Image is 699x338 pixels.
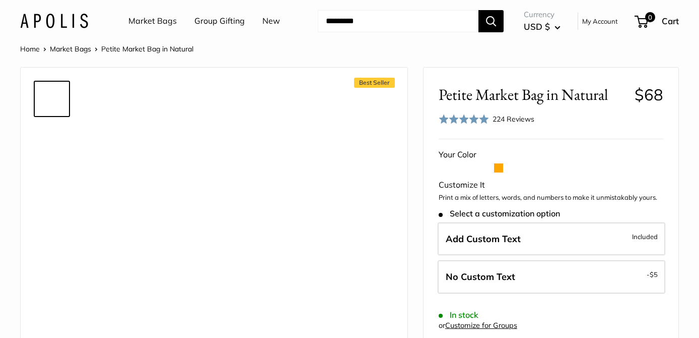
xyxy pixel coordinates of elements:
[128,14,177,29] a: Market Bags
[446,233,521,245] span: Add Custom Text
[582,15,618,27] a: My Account
[439,209,560,218] span: Select a customization option
[262,14,280,29] a: New
[34,121,70,157] a: description_Effortless style that elevates every moment
[439,193,663,203] p: Print a mix of letters, words, and numbers to make it unmistakably yours.
[438,222,665,256] label: Add Custom Text
[101,44,193,53] span: Petite Market Bag in Natural
[524,8,561,22] span: Currency
[194,14,245,29] a: Group Gifting
[20,42,193,55] nav: Breadcrumb
[645,12,655,22] span: 0
[439,178,663,193] div: Customize It
[650,270,658,278] span: $5
[439,147,663,162] div: Your Color
[34,81,70,117] a: Petite Market Bag in Natural
[34,242,70,278] a: description_Spacious inner area with room for everything.
[647,268,658,280] span: -
[34,161,70,198] a: description_The Original Market bag in its 4 native styles
[632,231,658,243] span: Included
[662,16,679,26] span: Cart
[446,271,515,283] span: No Custom Text
[438,260,665,294] label: Leave Blank
[493,115,534,124] span: 224 Reviews
[20,14,88,28] img: Apolis
[524,19,561,35] button: USD $
[439,319,517,332] div: or
[318,10,478,32] input: Search...
[34,202,70,238] a: Petite Market Bag in Natural
[524,21,550,32] span: USD $
[445,321,517,330] a: Customize for Groups
[636,13,679,29] a: 0 Cart
[354,78,395,88] span: Best Seller
[635,85,663,104] span: $68
[439,310,478,320] span: In stock
[439,85,627,104] span: Petite Market Bag in Natural
[34,283,70,319] a: Petite Market Bag in Natural
[478,10,504,32] button: Search
[50,44,91,53] a: Market Bags
[20,44,40,53] a: Home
